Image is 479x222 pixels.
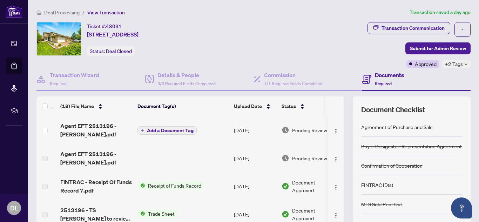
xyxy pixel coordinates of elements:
[292,154,327,162] span: Pending Review
[464,62,468,66] span: down
[87,46,135,56] div: Status:
[375,81,392,86] span: Required
[375,71,404,79] h4: Documents
[292,126,327,134] span: Pending Review
[279,96,338,116] th: Status
[330,125,342,136] button: Logo
[82,8,85,16] li: /
[147,128,194,133] span: Add a Document Tag
[361,142,462,150] div: Buyer Designated Representation Agreement
[87,22,122,30] div: Ticket #:
[264,71,322,79] h4: Commission
[333,128,339,134] img: Logo
[234,102,262,110] span: Upload Date
[87,9,125,16] span: View Transaction
[282,126,289,134] img: Document Status
[137,182,145,189] img: Status Icon
[333,184,339,190] img: Logo
[145,182,204,189] span: Receipt of Funds Record
[137,210,145,217] img: Status Icon
[415,60,437,68] span: Approved
[460,27,465,32] span: ellipsis
[231,116,279,144] td: [DATE]
[6,5,22,18] img: logo
[333,156,339,162] img: Logo
[282,102,296,110] span: Status
[264,81,322,86] span: 1/1 Required Fields Completed
[445,60,463,68] span: +2 Tags
[382,22,445,34] div: Transaction Communication
[231,96,279,116] th: Upload Date
[137,126,197,135] button: Add a Document Tag
[231,172,279,200] td: [DATE]
[135,96,231,116] th: Document Tag(s)
[60,178,132,195] span: FINTRAC - Receipt Of Funds Record 7.pdf
[231,144,279,172] td: [DATE]
[58,96,135,116] th: (18) File Name
[145,210,177,217] span: Trade Sheet
[330,209,342,220] button: Logo
[405,42,471,54] button: Submit for Admin Review
[157,71,216,79] h4: Details & People
[60,102,94,110] span: (18) File Name
[60,150,132,167] span: Agent EFT 2513196 - [PERSON_NAME].pdf
[10,203,18,213] span: DL
[37,22,81,55] img: IMG-E12306895_1.jpg
[60,122,132,139] span: Agent EFT 2513196 - [PERSON_NAME].pdf
[106,48,132,54] span: Deal Closed
[50,81,67,86] span: Required
[361,123,433,131] div: Agreement of Purchase and Sale
[361,162,423,169] div: Confirmation of Cooperation
[106,23,122,29] span: 48031
[44,9,80,16] span: Deal Processing
[292,207,336,222] span: Document Approved
[292,179,336,194] span: Document Approved
[361,181,393,189] div: FINTRAC ID(s)
[87,30,139,39] span: [STREET_ADDRESS]
[282,154,289,162] img: Document Status
[361,105,425,115] span: Document Checklist
[36,10,41,15] span: home
[330,153,342,164] button: Logo
[451,197,472,218] button: Open asap
[333,213,339,218] img: Logo
[282,210,289,218] img: Document Status
[367,22,450,34] button: Transaction Communication
[361,200,402,208] div: MLS Sold Print Out
[157,81,216,86] span: 3/3 Required Fields Completed
[137,182,204,189] button: Status IconReceipt of Funds Record
[410,8,471,16] article: Transaction saved a day ago
[141,129,144,132] span: plus
[50,71,99,79] h4: Transaction Wizard
[137,210,177,217] button: Status IconTrade Sheet
[410,43,466,54] span: Submit for Admin Review
[330,181,342,192] button: Logo
[282,182,289,190] img: Document Status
